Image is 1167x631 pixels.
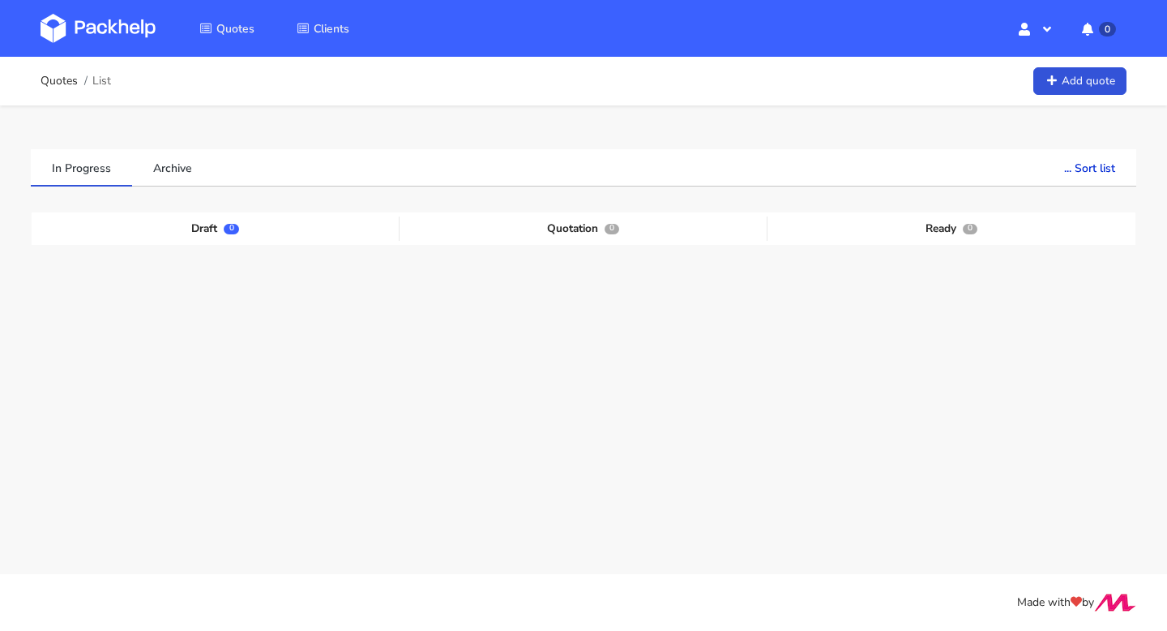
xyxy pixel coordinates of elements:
div: Quotation [400,217,767,241]
a: Clients [277,14,369,43]
a: In Progress [31,149,132,185]
span: Quotes [216,21,254,36]
button: ... Sort list [1043,149,1136,185]
button: 0 [1069,14,1126,43]
a: Add quote [1033,67,1126,96]
span: Clients [314,21,349,36]
img: Dashboard [41,14,156,43]
img: Move Closer [1094,594,1136,612]
a: Quotes [41,75,78,88]
a: Archive [132,149,213,185]
nav: breadcrumb [41,65,111,97]
span: 0 [963,224,977,234]
span: 0 [1099,22,1116,36]
div: Made with by [19,594,1148,612]
span: 0 [224,224,238,234]
span: List [92,75,111,88]
a: Quotes [180,14,274,43]
span: 0 [605,224,619,234]
div: Ready [767,217,1135,241]
div: Draft [32,217,400,241]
